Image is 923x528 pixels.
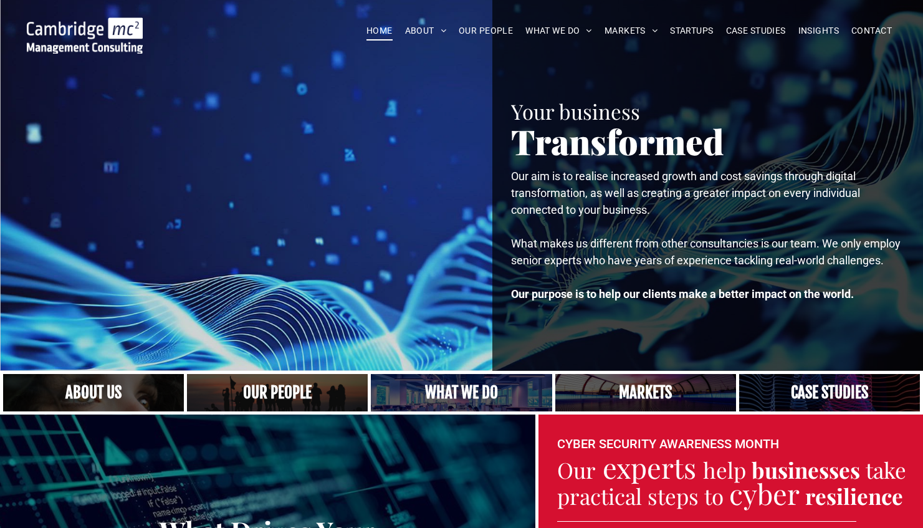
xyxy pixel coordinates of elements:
[519,21,598,41] a: WHAT WE DO
[664,21,719,41] a: STARTUPS
[603,448,696,486] span: experts
[557,455,906,511] span: take practical steps to
[511,118,724,164] span: Transformed
[557,436,779,451] font: CYBER SECURITY AWARENESS MONTH
[805,481,903,511] strong: resilience
[27,17,143,54] img: Go to Homepage
[720,21,792,41] a: CASE STUDIES
[739,374,920,411] a: digital infrastructure
[187,374,368,411] a: A crowd in silhouette at sunset, on a rise or lookout point, digital transformation
[511,287,854,300] strong: Our purpose is to help our clients make a better impact on the world.
[752,455,860,484] strong: businesses
[452,21,519,41] a: OUR PEOPLE
[511,170,860,216] span: Our aim is to realise increased growth and cost savings through digital transformation, as well a...
[371,374,552,411] a: A yoga teacher lifting his whole body off the ground in the peacock pose, digital infrastructure
[729,474,800,512] span: cyber
[399,21,453,41] a: ABOUT
[360,21,399,41] a: HOME
[845,21,898,41] a: CONTACT
[3,374,184,411] a: Close up of woman's face, centered on her eyes, digital infrastructure
[511,97,640,125] span: Your business
[27,19,143,32] a: Your Business Transformed | Cambridge Management Consulting
[555,374,736,411] a: digital transformation
[598,21,664,41] a: MARKETS
[511,237,901,267] span: What makes us different from other consultancies is our team. We only employ senior experts who h...
[557,455,596,484] span: Our
[792,21,845,41] a: INSIGHTS
[703,455,746,484] span: help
